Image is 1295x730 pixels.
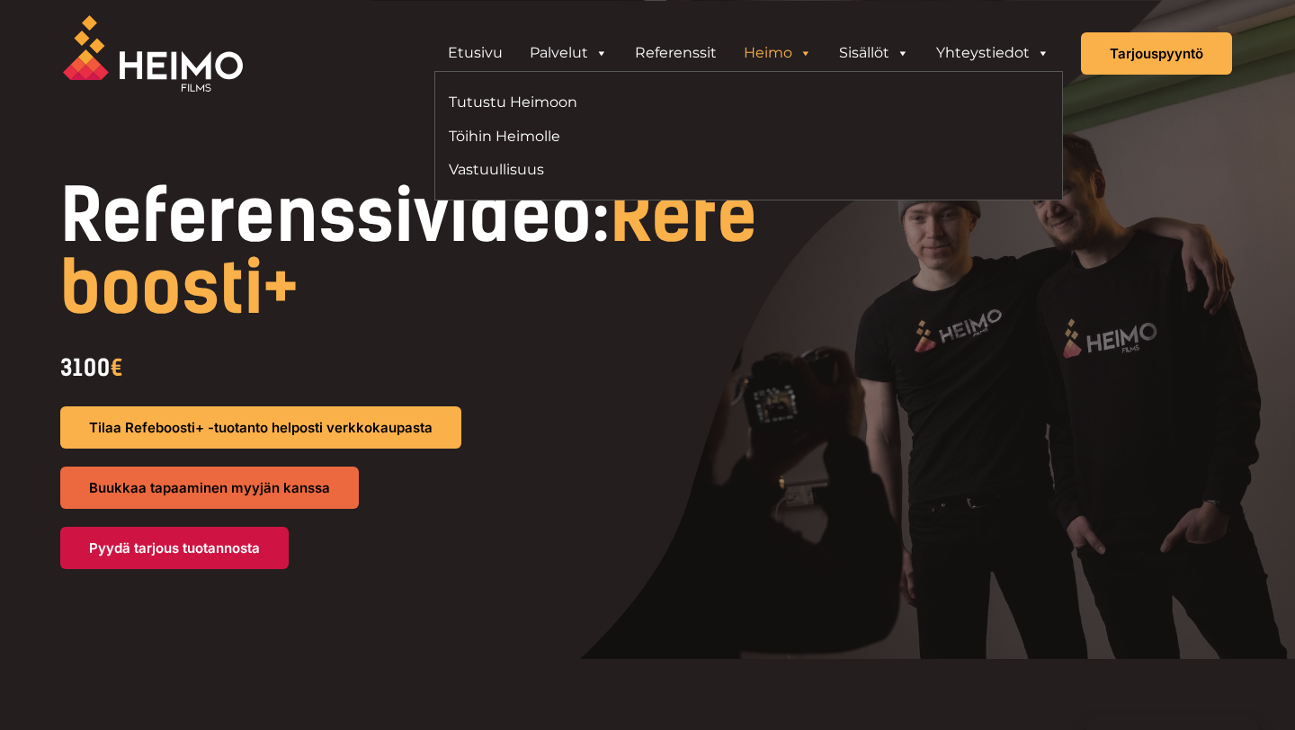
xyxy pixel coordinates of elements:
[60,406,461,449] a: Tilaa Refeboosti+ -tuotanto helposti verkkokaupasta
[89,481,330,494] span: Buukkaa tapaaminen myyjän kanssa
[449,124,736,148] a: Töihin Heimolle
[1081,32,1232,75] a: Tarjouspyyntö
[449,157,736,182] a: Vastuullisuus
[425,35,1072,71] aside: Header Widget 1
[60,180,770,324] h1: Referenssivideo:
[60,467,359,509] a: Buukkaa tapaaminen myyjän kanssa
[60,347,770,388] div: 3100
[434,35,516,71] a: Etusivu
[89,541,260,555] span: Pyydä tarjous tuotannosta
[826,35,923,71] a: Sisällöt
[111,354,123,381] span: €
[60,527,289,569] a: Pyydä tarjous tuotannosta
[923,35,1063,71] a: Yhteystiedot
[60,173,757,331] span: Refeboosti+
[449,90,736,114] a: Tutustu Heimoon
[621,35,730,71] a: Referenssit
[89,421,433,434] span: Tilaa Refeboosti+ -tuotanto helposti verkkokaupasta
[730,35,826,71] a: Heimo
[516,35,621,71] a: Palvelut
[63,15,243,92] img: Heimo Filmsin logo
